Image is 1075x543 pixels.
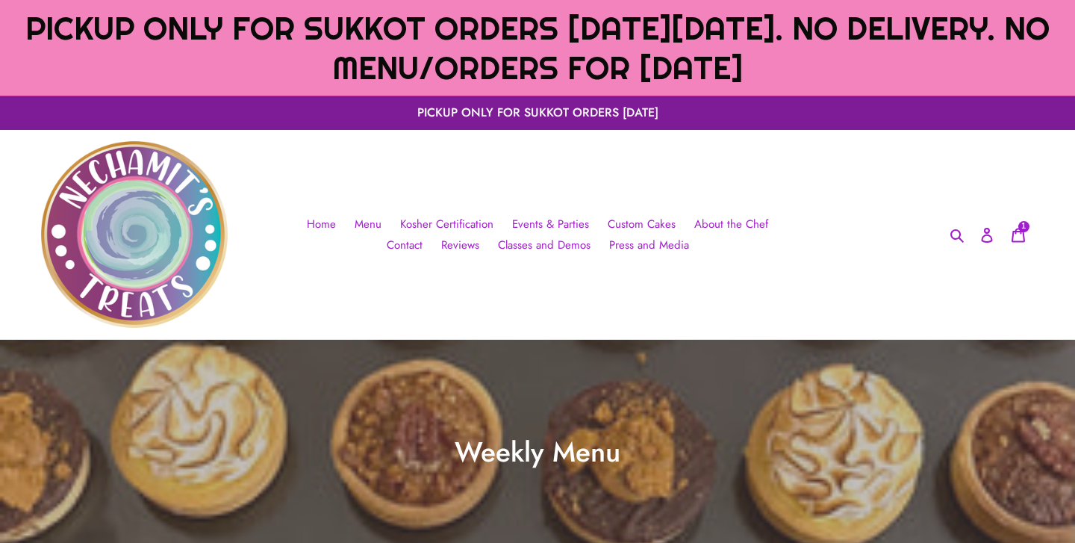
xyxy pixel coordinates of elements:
[441,237,479,254] span: Reviews
[600,214,683,235] a: Custom Cakes
[609,237,689,254] span: Press and Media
[490,235,598,256] a: Classes and Demos
[602,235,697,256] a: Press and Media
[434,235,487,256] a: Reviews
[393,214,501,235] a: Kosher Certification
[694,216,768,233] span: About the Chef
[25,8,1050,87] span: PICKUP ONLY FOR SUKKOT ORDERS [DATE][DATE]. NO DELIVERY. NO MENU/ORDERS FOR [DATE]
[455,432,620,472] span: Weekly Menu
[307,216,336,233] span: Home
[387,237,423,254] span: Contact
[355,216,381,233] span: Menu
[608,216,676,233] span: Custom Cakes
[505,214,596,235] a: Events & Parties
[1003,219,1034,251] a: 1
[687,214,776,235] a: About the Chef
[41,141,228,328] img: Nechamit&#39;s Treats
[379,235,430,256] a: Contact
[347,214,389,235] a: Menu
[400,216,493,233] span: Kosher Certification
[512,216,589,233] span: Events & Parties
[498,237,591,254] span: Classes and Demos
[1021,223,1026,230] span: 1
[299,214,343,235] a: Home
